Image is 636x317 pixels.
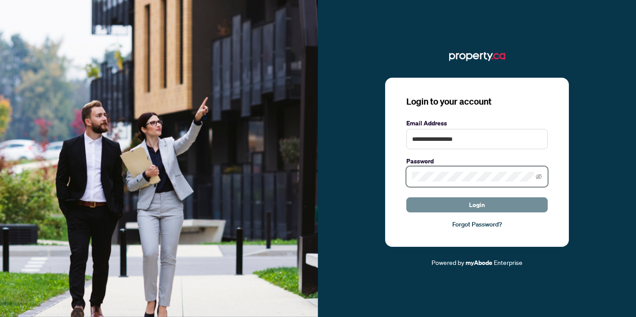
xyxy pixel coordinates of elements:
[406,156,548,166] label: Password
[449,49,505,64] img: ma-logo
[432,258,464,266] span: Powered by
[494,258,522,266] span: Enterprise
[406,118,548,128] label: Email Address
[469,198,485,212] span: Login
[406,197,548,212] button: Login
[406,95,548,108] h3: Login to your account
[466,258,492,268] a: myAbode
[536,174,542,180] span: eye-invisible
[406,219,548,229] a: Forgot Password?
